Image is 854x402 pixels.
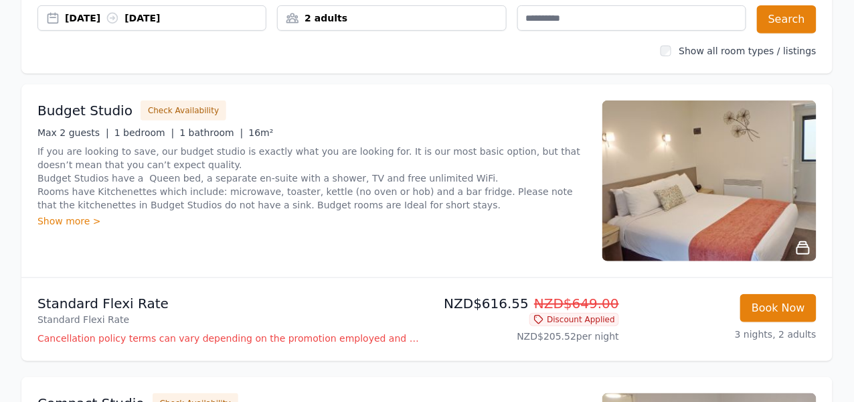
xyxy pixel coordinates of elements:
h3: Budget Studio [37,101,133,120]
button: Book Now [740,294,817,322]
p: If you are looking to save, our budget studio is exactly what you are looking for. It is our most... [37,145,586,212]
p: Standard Flexi Rate [37,294,422,313]
div: Show more > [37,214,586,228]
span: NZD$649.00 [534,295,619,312]
p: NZD$205.52 per night [432,330,619,343]
button: Check Availability [141,100,226,121]
p: NZD$616.55 [432,294,619,313]
div: 2 adults [278,11,505,25]
span: Discount Applied [529,313,619,326]
span: 1 bathroom | [179,127,243,138]
span: 1 bedroom | [114,127,175,138]
span: 16m² [248,127,273,138]
p: 3 nights, 2 adults [630,328,817,341]
p: Cancellation policy terms can vary depending on the promotion employed and the time of stay of th... [37,332,422,345]
span: Max 2 guests | [37,127,109,138]
button: Search [757,5,817,33]
label: Show all room types / listings [679,46,817,56]
div: [DATE] [DATE] [65,11,266,25]
p: Standard Flexi Rate [37,313,422,326]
